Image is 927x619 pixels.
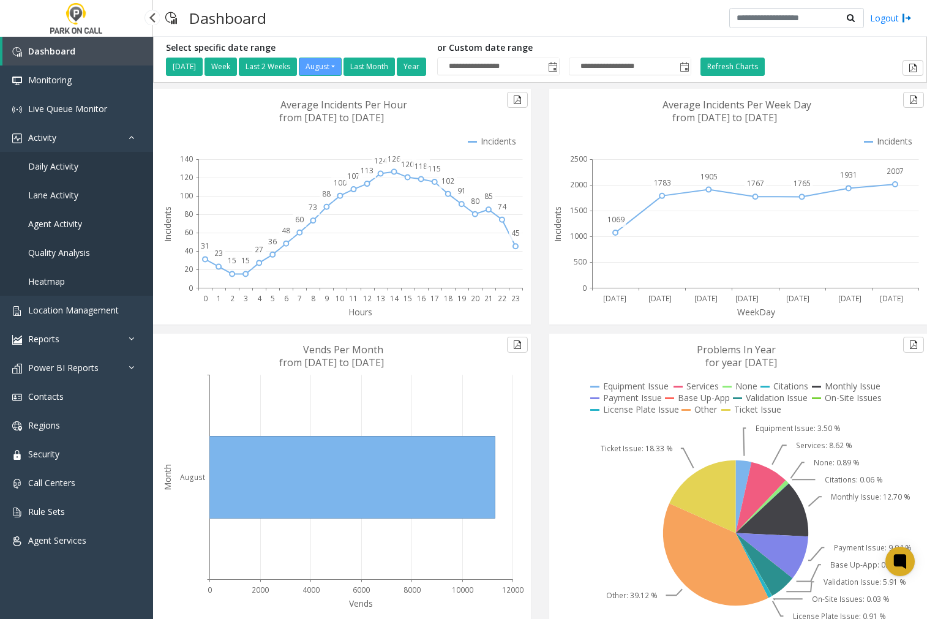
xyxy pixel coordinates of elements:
text: 1931 [840,170,857,180]
text: [DATE] [735,293,759,304]
text: 113 [361,165,373,176]
text: from [DATE] to [DATE] [279,111,384,124]
button: Export to pdf [903,92,924,108]
text: 124 [374,156,388,166]
text: 20 [471,293,479,304]
img: 'icon' [12,335,22,345]
text: 100 [334,178,347,188]
text: Base Up-App [678,392,730,403]
text: 13 [377,293,385,304]
text: 7 [298,293,302,304]
text: 18 [444,293,452,304]
button: Year [397,58,426,76]
text: 2000 [252,585,269,595]
img: 'icon' [12,421,22,431]
span: Lane Activity [28,189,78,201]
text: 15 [403,293,412,304]
text: Ticket Issue: 18.33 % [601,443,673,454]
text: 4 [257,293,262,304]
text: 88 [322,189,331,199]
text: Equipment Issue: 3.50 % [756,423,841,433]
text: 17 [430,293,439,304]
text: Payment Issue: 9.94 % [834,542,912,553]
text: 120 [401,159,414,170]
text: On-Site Issues: 0.03 % [812,594,890,604]
text: 140 [180,154,193,164]
text: 0 [189,283,193,293]
img: 'icon' [12,392,22,402]
text: 500 [574,257,587,267]
text: Monthly Issue [825,380,880,392]
text: Validation Issue [746,392,808,403]
text: 11 [349,293,358,304]
text: 1765 [794,178,811,189]
img: 'icon' [12,105,22,114]
img: 'icon' [12,450,22,460]
text: Ticket Issue [734,403,781,415]
text: 1500 [570,205,587,216]
text: Incidents [481,135,516,147]
text: 126 [388,154,400,164]
text: Hours [348,306,372,318]
text: Incidents [877,135,912,147]
text: [DATE] [603,293,626,304]
text: [DATE] [786,293,809,304]
text: Other: 39.12 % [606,590,658,601]
text: from [DATE] to [DATE] [672,111,777,124]
text: 15 [228,255,236,266]
h5: or Custom date range [437,43,691,53]
span: Agent Services [28,535,86,546]
text: 6 [284,293,288,304]
img: 'icon' [12,47,22,57]
text: 2 [230,293,235,304]
text: 16 [417,293,426,304]
text: Payment Issue [603,392,662,403]
text: 0 [582,283,587,293]
text: 85 [484,191,493,201]
button: Refresh Charts [700,58,765,76]
text: 31 [201,241,209,251]
img: 'icon' [12,508,22,517]
span: Call Centers [28,477,75,489]
text: [DATE] [648,293,672,304]
text: 115 [428,163,441,174]
text: 23 [214,248,223,258]
span: Toggle popup [677,58,691,75]
h3: Dashboard [183,3,272,33]
text: 36 [268,236,277,247]
span: Monitoring [28,74,72,86]
text: Validation Issue: 5.91 % [824,577,906,587]
a: Dashboard [2,37,153,66]
img: 'icon' [12,76,22,86]
text: License Plate Issue [603,403,679,415]
text: 2000 [570,179,587,190]
text: [DATE] [838,293,861,304]
span: Location Management [28,304,119,316]
text: Month [162,464,173,490]
span: Security [28,448,59,460]
text: 2007 [887,166,904,176]
text: 80 [471,196,479,206]
text: 14 [390,293,399,304]
span: Dashboard [28,45,75,57]
text: 21 [484,293,493,304]
text: 6000 [353,585,370,595]
img: pageIcon [165,3,177,33]
button: Export to pdf [903,337,924,353]
text: 23 [511,293,520,304]
text: Problems In Year [697,343,776,356]
text: for year [DATE] [705,356,777,369]
text: Other [694,403,718,415]
text: 9 [325,293,329,304]
text: 19 [457,293,466,304]
text: 80 [184,209,193,219]
text: 2500 [570,154,587,164]
text: 5 [271,293,275,304]
text: from [DATE] to [DATE] [279,356,384,369]
text: None [735,380,757,392]
button: Export to pdf [507,92,528,108]
text: 15 [241,255,250,266]
img: 'icon' [12,133,22,143]
button: Week [205,58,237,76]
text: 107 [347,171,360,181]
